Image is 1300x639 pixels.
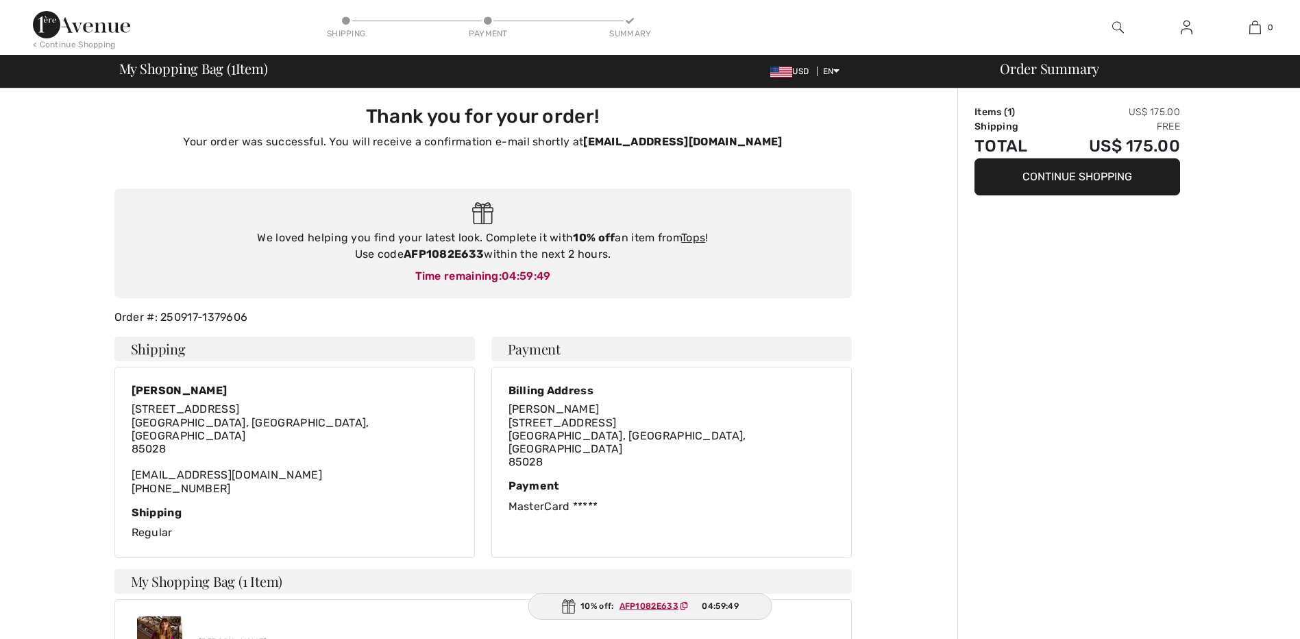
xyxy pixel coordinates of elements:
[1007,106,1011,118] span: 1
[123,134,844,150] p: Your order was successful. You will receive a confirmation e-mail shortly at
[114,337,475,361] h4: Shipping
[106,309,860,326] div: Order #: 250917-1379606
[404,248,484,261] strong: AFP1082E633
[823,67,840,76] span: EN
[33,11,130,38] img: 1ère Avenue
[974,158,1180,195] button: Continue Shopping
[561,599,575,614] img: Gift.svg
[132,506,458,541] div: Regular
[974,134,1050,158] td: Total
[609,27,650,40] div: Summary
[128,230,838,263] div: We loved helping you find your latest look. Complete it with an item from ! Use code within the n...
[508,402,600,415] span: [PERSON_NAME]
[770,67,814,76] span: USD
[132,402,458,494] div: [EMAIL_ADDRESS][DOMAIN_NAME] [PHONE_NUMBER]
[573,231,615,244] strong: 10% off
[467,27,508,40] div: Payment
[132,402,369,455] span: [STREET_ADDRESS] [GEOGRAPHIC_DATA], [GEOGRAPHIC_DATA], [GEOGRAPHIC_DATA] 85028
[974,119,1050,134] td: Shipping
[583,135,782,148] strong: [EMAIL_ADDRESS][DOMAIN_NAME]
[681,231,705,244] a: Tops
[508,479,835,492] div: Payment
[1050,134,1180,158] td: US$ 175.00
[508,416,746,469] span: [STREET_ADDRESS] [GEOGRAPHIC_DATA], [GEOGRAPHIC_DATA], [GEOGRAPHIC_DATA] 85028
[974,105,1050,119] td: Items ( )
[114,569,852,594] h4: My Shopping Bag (1 Item)
[508,384,835,397] div: Billing Address
[620,601,678,611] ins: AFP1082E633
[1112,19,1124,36] img: search the website
[1170,19,1203,36] a: Sign In
[491,337,852,361] h4: Payment
[119,62,268,75] span: My Shopping Bag ( Item)
[128,268,838,285] div: Time remaining:
[326,27,367,40] div: Shipping
[528,593,772,620] div: 10% off:
[702,600,738,612] span: 04:59:49
[231,58,236,76] span: 1
[1050,105,1180,119] td: US$ 175.00
[1249,19,1261,36] img: My Bag
[502,269,550,282] span: 04:59:49
[1221,19,1288,36] a: 0
[983,62,1292,75] div: Order Summary
[132,506,458,519] div: Shipping
[1050,119,1180,134] td: Free
[1181,19,1192,36] img: My Info
[770,67,792,77] img: US Dollar
[1268,21,1273,34] span: 0
[123,105,844,128] h3: Thank you for your order!
[33,38,116,51] div: < Continue Shopping
[132,384,458,397] div: [PERSON_NAME]
[472,202,493,225] img: Gift.svg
